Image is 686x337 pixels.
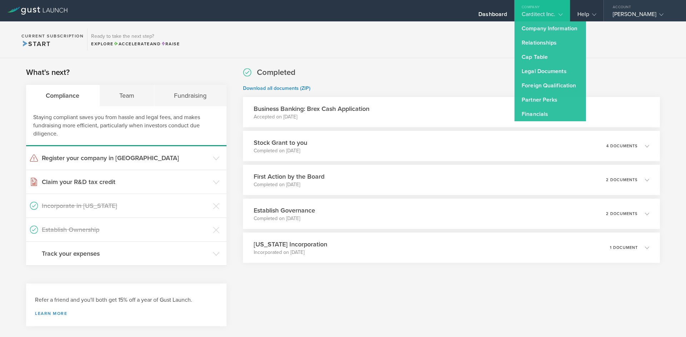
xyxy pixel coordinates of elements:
[100,85,155,106] div: Team
[161,41,180,46] span: Raise
[650,303,686,337] iframe: Chat Widget
[87,29,183,51] div: Ready to take the next step?ExploreAccelerateandRaise
[254,249,327,256] p: Incorporated on [DATE]
[254,181,324,188] p: Completed on [DATE]
[254,215,315,222] p: Completed on [DATE]
[478,11,507,21] div: Dashboard
[610,246,638,250] p: 1 document
[254,147,307,154] p: Completed on [DATE]
[606,178,638,182] p: 2 documents
[26,106,227,146] div: Staying compliant saves you from hassle and legal fees, and makes fundraising more efficient, par...
[577,11,596,21] div: Help
[613,11,673,21] div: [PERSON_NAME]
[42,225,209,234] h3: Establish Ownership
[21,40,50,48] span: Start
[257,67,295,78] h2: Completed
[35,311,218,316] a: Learn more
[254,113,369,121] p: Accepted on [DATE]
[114,41,161,46] span: and
[254,138,307,147] h3: Stock Grant to you
[606,212,638,216] p: 2 documents
[254,240,327,249] h3: [US_STATE] Incorporation
[21,34,84,38] h2: Current Subscription
[42,177,209,187] h3: Claim your R&D tax credit
[606,144,638,148] p: 4 documents
[254,172,324,181] h3: First Action by the Board
[26,67,70,78] h2: What's next?
[154,85,227,106] div: Fundraising
[522,11,562,21] div: Carditect Inc.
[42,249,209,258] h3: Track your expenses
[35,296,218,304] h3: Refer a friend and you'll both get 15% off a year of Gust Launch.
[42,153,209,163] h3: Register your company in [GEOGRAPHIC_DATA]
[91,34,180,39] h3: Ready to take the next step?
[91,41,180,47] div: Explore
[243,85,310,91] a: Download all documents (ZIP)
[254,104,369,113] h3: Business Banking: Brex Cash Application
[26,85,100,106] div: Compliance
[42,201,209,210] h3: Incorporate in [US_STATE]
[254,206,315,215] h3: Establish Governance
[114,41,150,46] span: Accelerate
